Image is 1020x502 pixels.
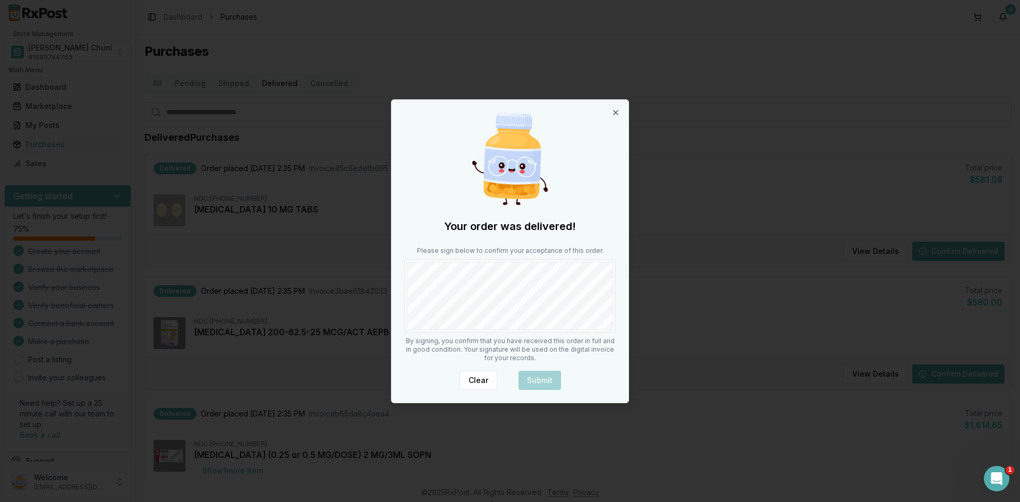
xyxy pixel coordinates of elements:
p: Please sign below to confirm your acceptance of this order. [404,246,616,255]
img: Happy Pill Bottle [459,108,561,210]
span: 1 [1006,466,1014,474]
h2: Your order was delivered! [404,219,616,234]
button: Clear [460,371,497,390]
p: By signing, you confirm that you have received this order in full and in good condition. Your sig... [404,337,616,362]
iframe: Intercom live chat [984,466,1009,491]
